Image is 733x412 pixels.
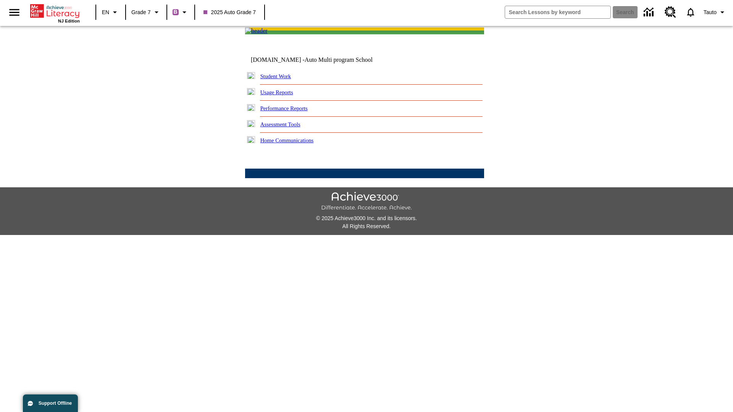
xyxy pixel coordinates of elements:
span: NJ Edition [58,19,80,23]
a: Resource Center, Will open in new tab [660,2,681,23]
img: plus.gif [247,120,255,127]
img: plus.gif [247,72,255,79]
td: [DOMAIN_NAME] - [251,56,391,63]
input: search field [505,6,610,18]
a: Performance Reports [260,105,308,111]
img: plus.gif [247,104,255,111]
button: Boost Class color is purple. Change class color [170,5,192,19]
img: Achieve3000 Differentiate Accelerate Achieve [321,192,412,211]
button: Profile/Settings [701,5,730,19]
nobr: Auto Multi program School [305,56,373,63]
a: Student Work [260,73,291,79]
img: plus.gif [247,136,255,143]
span: Tauto [704,8,717,16]
a: Notifications [681,2,701,22]
button: Support Offline [23,394,78,412]
a: Data Center [639,2,660,23]
span: 2025 Auto Grade 7 [203,8,256,16]
button: Open side menu [3,1,26,24]
button: Grade: Grade 7, Select a grade [128,5,164,19]
a: Assessment Tools [260,121,300,127]
button: Language: EN, Select a language [98,5,123,19]
span: EN [102,8,109,16]
span: Grade 7 [131,8,151,16]
img: plus.gif [247,88,255,95]
a: Usage Reports [260,89,293,95]
span: Support Offline [39,401,72,406]
img: header [245,27,268,34]
span: B [174,7,178,17]
div: Home [30,3,80,23]
a: Home Communications [260,137,314,143]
